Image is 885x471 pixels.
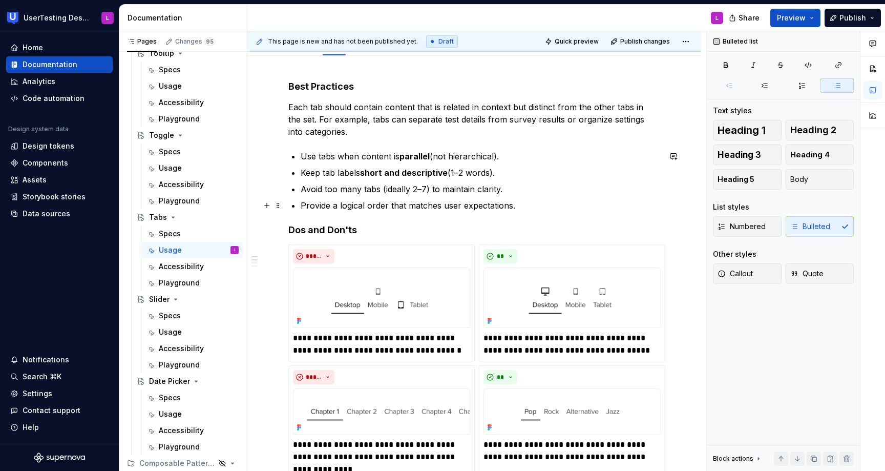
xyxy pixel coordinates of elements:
div: Playground [159,278,200,288]
div: Settings [23,388,52,399]
a: Assets [6,172,113,188]
strong: short and descriptive [360,168,448,178]
div: L [106,14,109,22]
img: b41a6841-096d-4508-bb3f-3f19ddf966d8.png [293,268,470,328]
div: Accessibility [159,343,204,354]
button: Heading 5 [713,169,782,190]
a: Date Picker [133,373,243,390]
div: Other styles [713,249,756,259]
span: Share [739,13,760,23]
a: Specs [142,226,243,242]
div: Block actions [713,455,753,463]
div: Block actions [713,452,763,466]
div: L [715,14,719,22]
div: Notifications [23,355,69,365]
div: Date Picker [149,376,190,386]
span: Preview [777,13,806,23]
a: Design tokens [6,138,113,154]
button: Search ⌘K [6,368,113,385]
button: Heading 1 [713,120,782,140]
div: Accessibility [159,179,204,190]
div: Tooltip [149,48,174,58]
div: UserTesting Design System [24,13,89,23]
a: Supernova Logo [34,453,85,463]
span: Quick preview [555,37,599,46]
a: Usage [142,324,243,340]
div: Pages [127,37,157,46]
div: Accessibility [159,261,204,272]
span: This page is new and has not been published yet. [268,37,418,46]
button: Quote [786,263,854,284]
a: Playground [142,111,243,127]
a: Usage [142,160,243,176]
div: Playground [159,360,200,370]
a: Storybook stories [6,189,113,205]
p: Provide a logical order that matches user expectations. [301,199,660,212]
div: Specs [159,311,181,321]
p: Each tab should contain content that is related in context but distinct from the other tabs in th... [288,101,660,138]
div: Text styles [713,106,752,116]
span: Heading 5 [718,174,754,185]
span: Body [790,174,808,185]
button: Body [786,169,854,190]
div: Changes [175,37,215,46]
a: Specs [142,144,243,160]
div: Playground [159,196,200,206]
div: Home [23,43,43,53]
span: Heading 4 [790,150,830,160]
img: e9b4dd6e-0b5f-43f0-930b-c52195c8e3c6.png [483,388,661,435]
div: Usage [159,245,182,255]
a: Slider [133,291,243,308]
a: Analytics [6,73,113,90]
button: Help [6,419,113,436]
a: Playground [142,439,243,455]
div: Storybook stories [23,192,86,202]
div: Usage [159,81,182,91]
button: Notifications [6,352,113,368]
button: Quick preview [542,34,603,49]
p: Avoid too many tabs (ideally 2–7) to maintain clarity. [301,183,660,195]
div: Design tokens [23,141,74,151]
div: Specs [159,65,181,75]
div: Analytics [23,76,55,87]
strong: Dos and Don'ts [288,224,357,235]
a: Playground [142,275,243,291]
button: Heading 2 [786,120,854,140]
div: Specs [159,393,181,403]
span: Heading 2 [790,125,836,135]
img: 41adf70f-fc1c-4662-8e2d-d2ab9c673b1b.png [7,12,19,24]
button: UserTesting Design SystemL [2,7,117,29]
a: Specs [142,308,243,324]
div: Composable Patterns [139,458,215,468]
a: Accessibility [142,422,243,439]
a: Toggle [133,127,243,144]
button: Contact support [6,402,113,419]
span: Draft [438,37,454,46]
div: Contact support [23,405,80,416]
span: Heading 3 [718,150,761,160]
div: Playground [159,442,200,452]
a: Specs [142,390,243,406]
div: Playground [159,114,200,124]
div: List styles [713,202,749,212]
button: Publish [825,9,881,27]
a: UsageL [142,242,243,258]
span: Callout [718,269,753,279]
button: Publish changes [607,34,675,49]
a: Accessibility [142,94,243,111]
div: Slider [149,294,170,304]
div: Tabs [149,212,167,222]
a: Settings [6,385,113,402]
p: Use tabs when content is (not hierarchical). [301,150,660,162]
div: Data sources [23,209,70,219]
div: Usage [159,163,182,173]
span: Publish [839,13,866,23]
span: Publish changes [620,37,670,46]
div: Help [23,422,39,433]
span: Heading 1 [718,125,766,135]
div: Documentation [128,13,243,23]
a: Usage [142,78,243,94]
span: 95 [204,37,215,46]
a: Components [6,155,113,171]
button: Callout [713,263,782,284]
